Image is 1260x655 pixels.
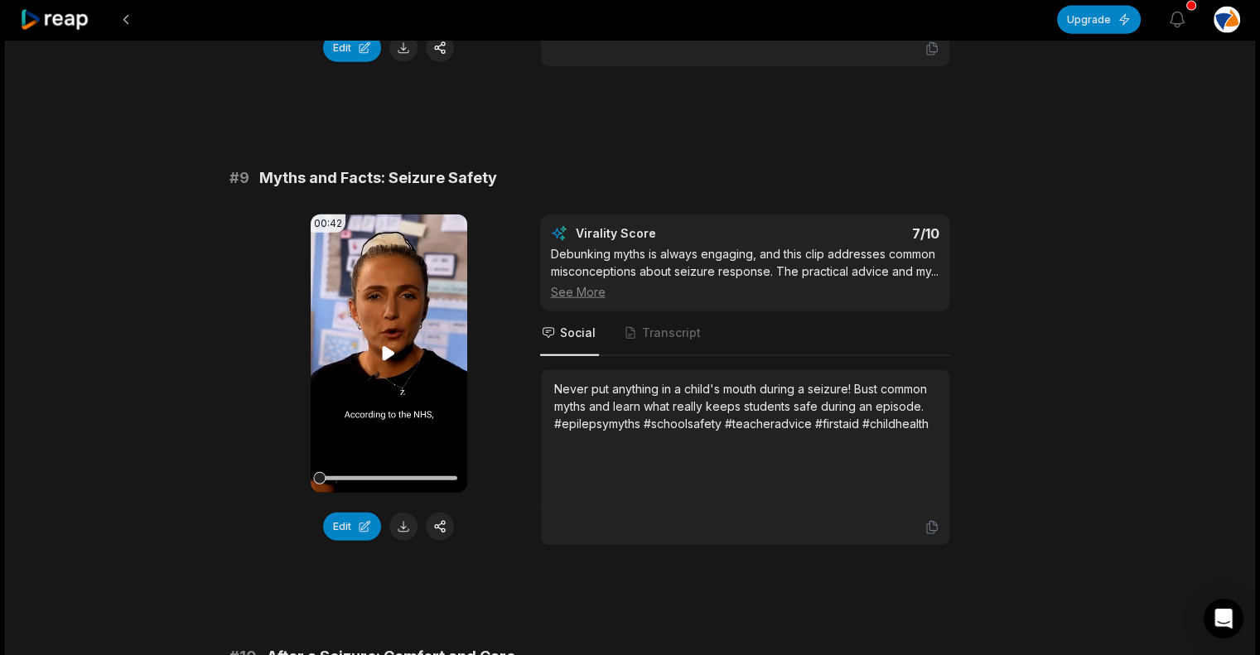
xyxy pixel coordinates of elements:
div: Open Intercom Messenger [1204,599,1243,638]
div: Never put anything in a child's mouth during a seizure! Bust common myths and learn what really k... [554,380,936,432]
span: Social [560,325,596,341]
span: Transcript [642,325,701,341]
span: # 9 [229,166,249,190]
div: See More [551,283,939,301]
button: Edit [323,34,381,62]
button: Upgrade [1057,6,1141,34]
div: Virality Score [576,225,754,242]
button: Edit [323,513,381,541]
div: 7 /10 [761,225,939,242]
nav: Tabs [540,311,950,356]
div: Debunking myths is always engaging, and this clip addresses common misconceptions about seizure r... [551,245,939,301]
video: Your browser does not support mp4 format. [311,214,467,493]
span: Myths and Facts: Seizure Safety [259,166,497,190]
